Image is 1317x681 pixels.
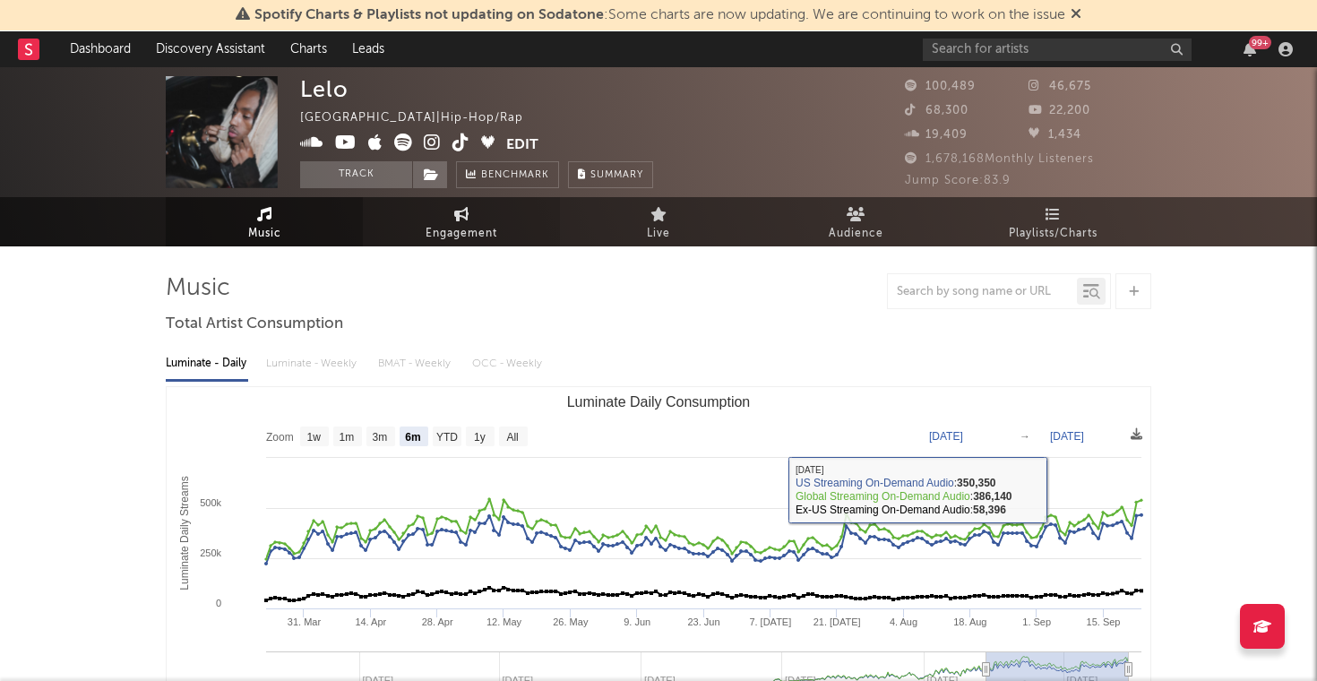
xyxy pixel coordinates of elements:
[829,223,883,245] span: Audience
[1022,616,1051,627] text: 1. Sep
[1029,81,1091,92] span: 46,675
[405,431,420,444] text: 6m
[200,497,221,508] text: 500k
[1029,129,1081,141] span: 1,434
[481,165,549,186] span: Benchmark
[1050,430,1084,443] text: [DATE]
[560,197,757,246] a: Live
[300,161,412,188] button: Track
[178,476,191,590] text: Luminate Daily Streams
[905,153,1094,165] span: 1,678,168 Monthly Listeners
[1029,105,1090,116] span: 22,200
[568,161,653,188] button: Summary
[813,616,861,627] text: 21. [DATE]
[553,616,589,627] text: 26. May
[300,76,349,102] div: Lelo
[506,431,518,444] text: All
[905,81,976,92] span: 100,489
[890,616,917,627] text: 4. Aug
[929,430,963,443] text: [DATE]
[749,616,791,627] text: 7. [DATE]
[166,349,248,379] div: Luminate - Daily
[248,223,281,245] span: Music
[506,134,538,156] button: Edit
[426,223,497,245] span: Engagement
[757,197,954,246] a: Audience
[905,105,968,116] span: 68,300
[363,197,560,246] a: Engagement
[254,8,604,22] span: Spotify Charts & Playlists not updating on Sodatone
[57,31,143,67] a: Dashboard
[647,223,670,245] span: Live
[340,431,355,444] text: 1m
[200,547,221,558] text: 250k
[300,108,544,129] div: [GEOGRAPHIC_DATA] | Hip-Hop/Rap
[905,129,968,141] span: 19,409
[307,431,322,444] text: 1w
[166,197,363,246] a: Music
[905,175,1011,186] span: Jump Score: 83.9
[474,431,486,444] text: 1y
[1244,42,1256,56] button: 99+
[422,616,453,627] text: 28. Apr
[373,431,388,444] text: 3m
[278,31,340,67] a: Charts
[166,314,343,335] span: Total Artist Consumption
[1009,223,1097,245] span: Playlists/Charts
[340,31,397,67] a: Leads
[266,431,294,444] text: Zoom
[1071,8,1081,22] span: Dismiss
[954,197,1151,246] a: Playlists/Charts
[143,31,278,67] a: Discovery Assistant
[288,616,322,627] text: 31. Mar
[624,616,650,627] text: 9. Jun
[888,285,1077,299] input: Search by song name or URL
[687,616,719,627] text: 23. Jun
[923,39,1192,61] input: Search for artists
[1087,616,1121,627] text: 15. Sep
[456,161,559,188] a: Benchmark
[1020,430,1030,443] text: →
[1249,36,1271,49] div: 99 +
[254,8,1065,22] span: : Some charts are now updating. We are continuing to work on the issue
[590,170,643,180] span: Summary
[486,616,522,627] text: 12. May
[567,394,751,409] text: Luminate Daily Consumption
[216,598,221,608] text: 0
[436,431,458,444] text: YTD
[355,616,386,627] text: 14. Apr
[953,616,986,627] text: 18. Aug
